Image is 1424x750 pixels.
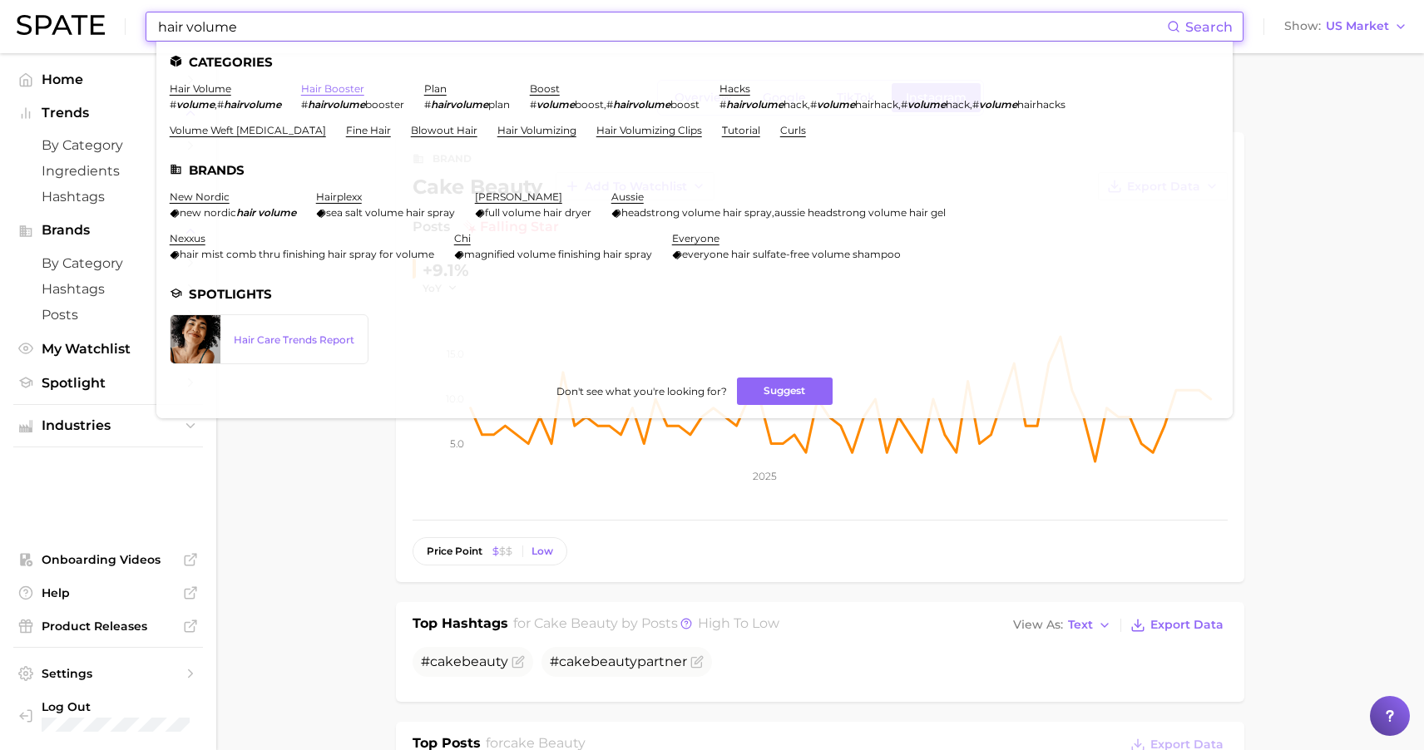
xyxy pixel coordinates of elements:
button: Industries [13,413,203,438]
a: volume weft [MEDICAL_DATA] [170,124,326,136]
button: Flag as miscategorized or irrelevant [512,655,525,669]
span: aussie headstrong volume hair gel [774,206,946,219]
span: # [606,98,613,111]
span: booster [365,98,404,111]
span: cake [430,654,462,669]
a: by Category [13,132,203,158]
a: Hashtags [13,184,203,210]
span: Ingredients [42,163,175,179]
span: # [421,654,508,669]
a: Home [13,67,203,92]
button: Trends [13,101,203,126]
span: Home [42,72,175,87]
em: volume [979,98,1017,111]
a: aussie [611,190,644,203]
span: # partner [550,654,687,669]
span: Text [1068,620,1093,629]
em: volume [817,98,855,111]
span: # [424,98,431,111]
span: Brands [42,223,175,238]
h1: Top Hashtags [413,614,508,637]
a: hacks [719,82,750,95]
div: , [170,98,281,111]
span: Log Out [42,699,256,714]
span: Trends [42,106,175,121]
a: My Watchlist [13,336,203,362]
em: hairvolume [431,98,488,111]
span: View As [1013,620,1063,629]
span: Industries [42,418,175,433]
span: full volume hair dryer [485,206,591,219]
div: , [611,206,946,219]
li: Spotlights [170,287,1219,301]
a: Log out. Currently logged in with e-mail michelle.ng@mavbeautybrands.com. [13,694,203,737]
span: Spotlight [42,375,175,391]
img: SPATE [17,15,105,35]
button: Suggest [737,377,833,405]
span: Onboarding Videos [42,552,175,567]
span: plan [488,98,510,111]
li: Brands [170,163,1219,177]
span: hairhacks [1017,98,1066,111]
a: fine hair [346,124,391,136]
em: hair [236,206,255,219]
h2: for by Posts [513,614,779,637]
tspan: 2025 [753,470,777,482]
span: beauty [462,654,508,669]
span: # [810,98,817,111]
span: Hashtags [42,189,175,205]
span: Export Data [1150,618,1224,632]
button: View AsText [1009,614,1115,636]
span: cake beauty [534,615,618,631]
span: US Market [1326,22,1389,31]
em: volume [258,206,296,219]
a: chi [454,232,471,244]
span: headstrong volume hair spray [621,206,772,219]
button: Brands [13,218,203,243]
span: sea salt volume hair spray [326,206,455,219]
span: # [719,98,726,111]
span: boost [670,98,700,111]
a: hair volume [170,82,231,95]
a: hair volumizing clips [596,124,702,136]
li: Categories [170,55,1219,69]
span: hair mist comb thru finishing hair spray for volume [180,248,434,260]
button: ShowUS Market [1280,16,1412,37]
a: Product Releases [13,614,203,639]
a: by Category [13,250,203,276]
a: new nordic [170,190,230,203]
button: price pointLow [413,537,567,565]
span: beauty [591,654,637,669]
a: Ingredients [13,158,203,184]
a: hair booster [301,82,364,95]
em: hairvolume [308,98,365,111]
span: # [217,98,224,111]
a: [PERSON_NAME] [475,190,562,203]
a: Help [13,580,203,605]
span: Show [1284,22,1321,31]
em: hairvolume [224,98,281,111]
span: Settings [42,666,175,681]
span: # [301,98,308,111]
span: hairhack [855,98,898,111]
div: Low [532,545,553,557]
button: Flag as miscategorized or irrelevant [690,655,704,669]
span: by Category [42,255,175,271]
button: Export Data [1126,614,1228,637]
a: everyone [672,232,719,244]
span: price point [427,545,482,557]
a: boost [530,82,560,95]
span: # [530,98,536,111]
span: Posts [42,307,175,323]
span: # [901,98,907,111]
a: Spotlight [13,370,203,396]
a: Settings [13,661,203,686]
div: , [530,98,700,111]
a: Posts [13,302,203,328]
span: Hashtags [42,281,175,297]
span: Search [1185,19,1233,35]
span: # [170,98,176,111]
a: hairplexx [316,190,362,203]
span: Product Releases [42,619,175,634]
em: volume [907,98,946,111]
